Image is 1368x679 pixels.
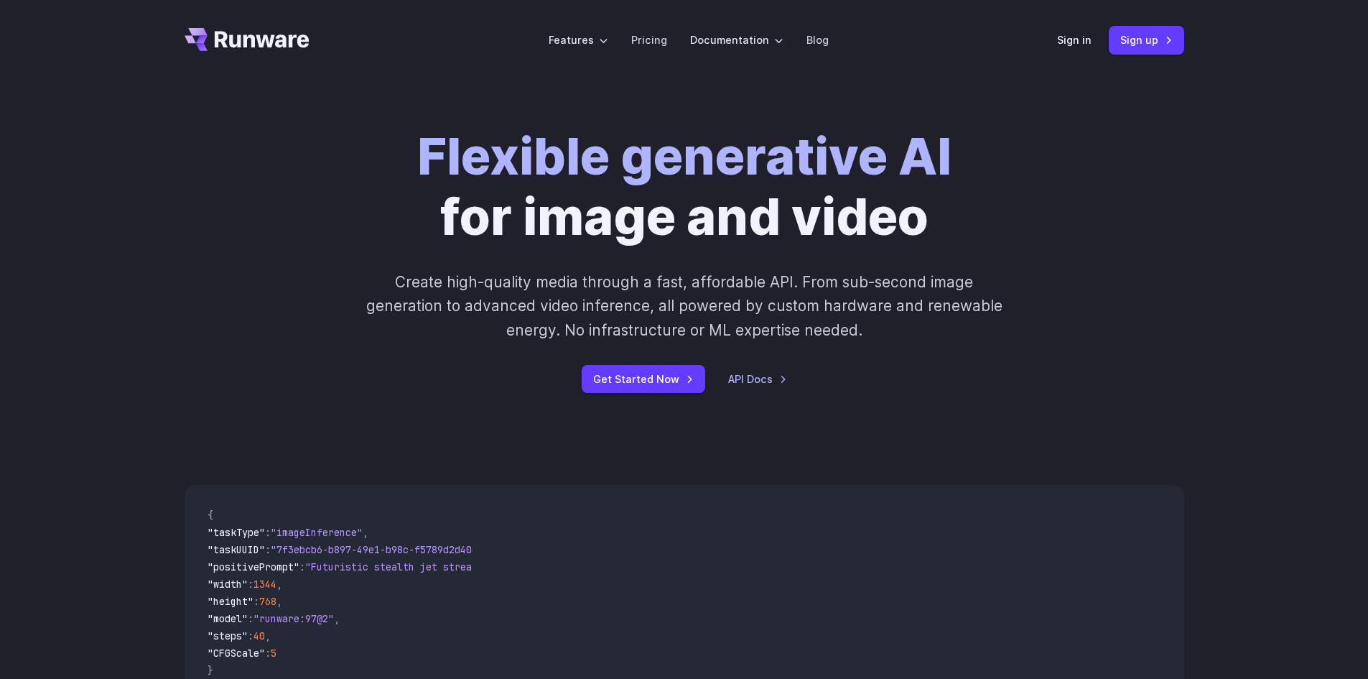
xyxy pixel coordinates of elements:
a: Sign up [1109,26,1184,54]
span: "Futuristic stealth jet streaking through a neon-lit cityscape with glowing purple exhaust" [305,560,828,573]
label: Documentation [690,32,783,48]
p: Create high-quality media through a fast, affordable API. From sub-second image generation to adv... [364,270,1004,342]
span: "imageInference" [271,526,363,539]
span: "CFGScale" [208,647,265,660]
a: Get Started Now [582,365,705,393]
label: Features [549,32,608,48]
h1: for image and video [417,126,951,247]
span: "runware:97@2" [253,612,334,625]
span: "model" [208,612,248,625]
span: : [253,595,259,608]
span: "taskUUID" [208,543,265,556]
span: 40 [253,629,265,642]
span: , [276,595,282,608]
a: Sign in [1057,32,1092,48]
a: Blog [806,32,829,48]
span: , [276,578,282,591]
span: "7f3ebcb6-b897-49e1-b98c-f5789d2d40d7" [271,543,489,556]
a: API Docs [728,371,787,387]
span: 768 [259,595,276,608]
span: , [363,526,368,539]
span: : [265,543,271,556]
span: : [265,526,271,539]
a: Go to / [185,28,310,51]
span: } [208,664,213,677]
span: : [299,560,305,573]
span: 1344 [253,578,276,591]
span: , [265,629,271,642]
span: : [248,629,253,642]
span: 5 [271,647,276,660]
span: "taskType" [208,526,265,539]
span: { [208,509,213,522]
span: "height" [208,595,253,608]
strong: Flexible generative AI [417,126,951,187]
span: "steps" [208,629,248,642]
a: Pricing [631,32,667,48]
span: , [334,612,340,625]
span: "positivePrompt" [208,560,299,573]
span: : [248,612,253,625]
span: : [248,578,253,591]
span: "width" [208,578,248,591]
span: : [265,647,271,660]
